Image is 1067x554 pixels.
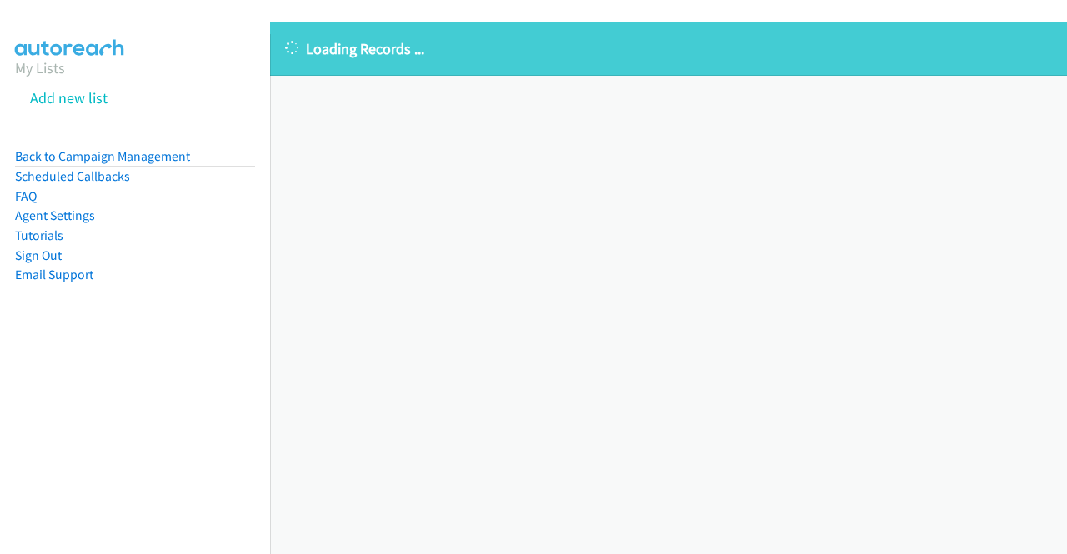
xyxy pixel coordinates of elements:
a: Agent Settings [15,207,95,223]
a: Sign Out [15,247,62,263]
p: Loading Records ... [285,37,1052,60]
a: Back to Campaign Management [15,148,190,164]
a: My Lists [15,58,65,77]
a: Add new list [30,88,108,107]
a: Scheduled Callbacks [15,168,130,184]
a: FAQ [15,188,37,204]
a: Email Support [15,267,93,282]
a: Tutorials [15,227,63,243]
